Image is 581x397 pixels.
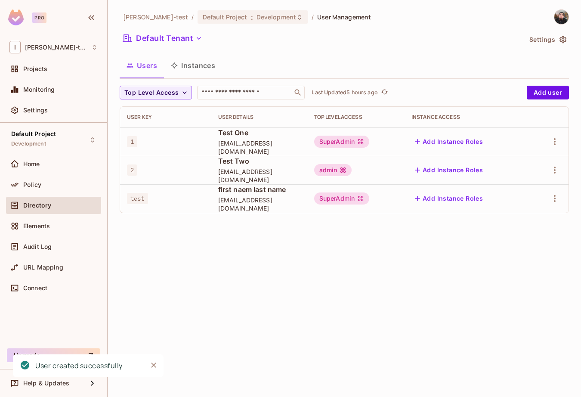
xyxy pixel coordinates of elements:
[314,114,398,121] div: Top Level Access
[250,14,253,21] span: :
[314,192,370,205] div: SuperAdmin
[23,107,48,114] span: Settings
[23,202,51,209] span: Directory
[9,41,21,53] span: I
[11,140,46,147] span: Development
[218,128,300,137] span: Test One
[257,13,296,21] span: Development
[127,193,148,204] span: test
[411,114,523,121] div: Instance Access
[192,13,194,21] li: /
[314,136,370,148] div: SuperAdmin
[164,55,222,76] button: Instances
[8,9,24,25] img: SReyMgAAAABJRU5ErkJggg==
[23,161,40,167] span: Home
[127,136,137,147] span: 1
[127,114,204,121] div: User Key
[312,89,377,96] p: Last Updated 5 hours ago
[23,223,50,230] span: Elements
[23,65,47,72] span: Projects
[218,185,300,194] span: first naem last name
[23,86,55,93] span: Monitoring
[23,181,41,188] span: Policy
[35,360,123,371] div: User created successfully
[218,196,300,212] span: [EMAIL_ADDRESS][DOMAIN_NAME]
[23,243,52,250] span: Audit Log
[123,13,188,21] span: the active workspace
[218,156,300,166] span: Test Two
[312,13,314,21] li: /
[11,130,56,137] span: Default Project
[378,87,390,98] span: Click to refresh data
[526,33,569,47] button: Settings
[124,87,179,98] span: Top Level Access
[25,44,87,51] span: Workspace: Ignacio-test
[127,164,137,176] span: 2
[147,359,160,372] button: Close
[203,13,247,21] span: Default Project
[23,264,63,271] span: URL Mapping
[527,86,569,99] button: Add user
[554,10,569,24] img: Ignacio Suarez
[120,86,192,99] button: Top Level Access
[411,163,486,177] button: Add Instance Roles
[32,12,46,23] div: Pro
[411,135,486,149] button: Add Instance Roles
[23,285,47,292] span: Connect
[218,139,300,155] span: [EMAIL_ADDRESS][DOMAIN_NAME]
[317,13,371,21] span: User Management
[314,164,352,176] div: admin
[218,114,300,121] div: User Details
[380,87,390,98] button: refresh
[381,88,388,97] span: refresh
[411,192,486,205] button: Add Instance Roles
[120,55,164,76] button: Users
[120,31,206,45] button: Default Tenant
[218,167,300,184] span: [EMAIL_ADDRESS][DOMAIN_NAME]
